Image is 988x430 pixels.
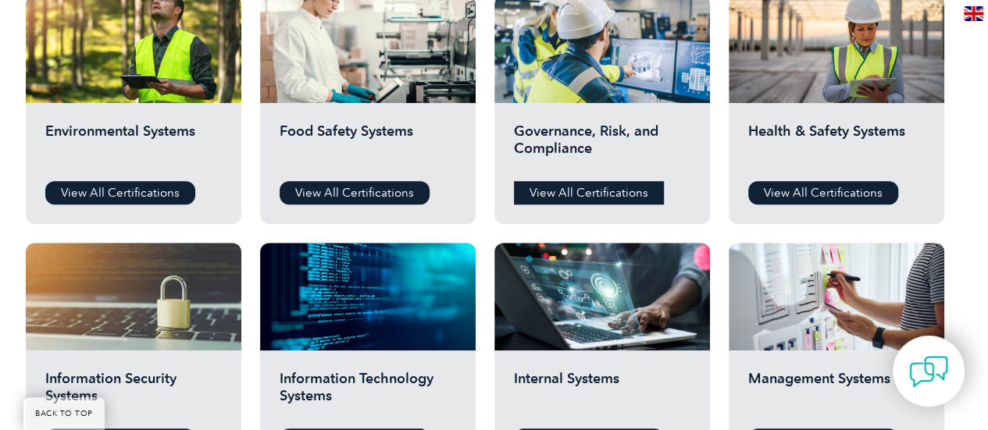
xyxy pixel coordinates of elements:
h2: Management Systems [748,370,925,417]
h2: Food Safety Systems [280,123,456,169]
a: View All Certifications [280,181,430,204]
h2: Governance, Risk, and Compliance [514,123,690,169]
img: en [964,6,983,21]
h2: Information Technology Systems [280,370,456,417]
a: BACK TO TOP [23,397,105,430]
a: View All Certifications [514,181,664,204]
h2: Internal Systems [514,370,690,417]
a: View All Certifications [45,181,195,204]
img: contact-chat.png [909,352,948,391]
h2: Health & Safety Systems [748,123,925,169]
a: View All Certifications [748,181,898,204]
h2: Information Security Systems [45,370,222,417]
h2: Environmental Systems [45,123,222,169]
